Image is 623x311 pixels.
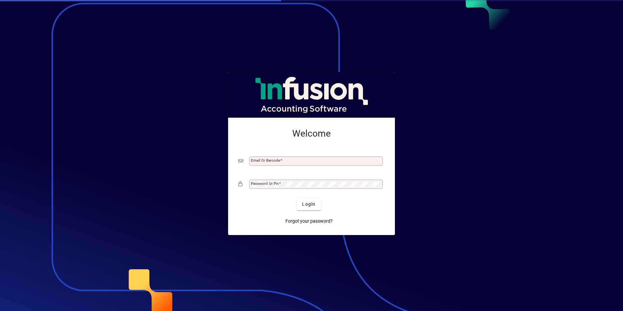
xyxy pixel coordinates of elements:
[239,128,384,139] h2: Welcome
[302,201,315,208] span: Login
[251,181,279,186] mat-label: Password or Pin
[251,158,280,163] mat-label: Email or Barcode
[285,218,333,225] span: Forgot your password?
[297,199,321,210] button: Login
[283,215,335,227] a: Forgot your password?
